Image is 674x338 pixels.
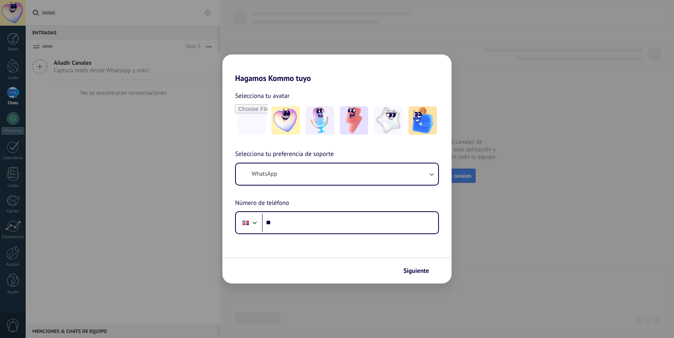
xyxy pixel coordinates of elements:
span: Siguiente [403,268,429,274]
button: WhatsApp [236,163,438,185]
button: Siguiente [400,264,440,278]
h2: Hagamos Kommo tuyo [222,54,452,83]
span: Número de teléfono [235,198,289,208]
div: Dominican Republic: + 1 [238,214,253,231]
span: Selecciona tu avatar [235,91,290,101]
img: -1.jpeg [271,106,300,135]
img: -4.jpeg [374,106,403,135]
img: -3.jpeg [340,106,368,135]
span: Selecciona tu preferencia de soporte [235,149,334,160]
img: -2.jpeg [306,106,334,135]
span: WhatsApp [252,170,277,178]
img: -5.jpeg [409,106,437,135]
